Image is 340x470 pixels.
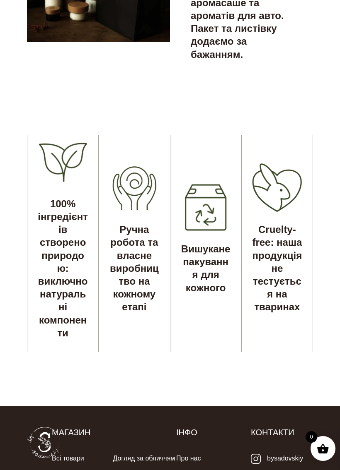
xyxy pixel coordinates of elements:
[176,450,201,467] a: Про нас
[113,450,175,467] a: Догляд за обличчям
[306,431,317,443] span: 0
[27,197,98,339] h5: 100% інгредієнтів створено природою: виключно натуральні компоненти
[99,223,170,313] h5: Ручна робота та власне виробництво на кожному етапі
[251,427,313,438] h5: Контакти
[52,450,84,467] a: Всі товари
[176,427,238,438] h5: Інфо
[251,450,303,467] a: bysadovskiy
[52,427,164,438] h5: Магазин
[242,223,313,313] h5: Cruelty-free: наша продукція не тестується на тваринах
[170,242,241,294] h5: Вишукане пакування для кожного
